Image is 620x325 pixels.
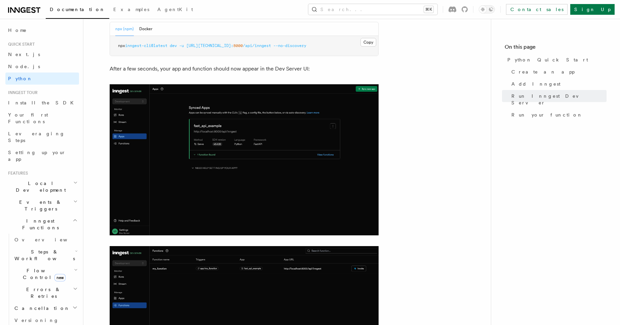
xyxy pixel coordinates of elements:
h4: On this page [505,43,607,54]
span: Next.js [8,52,40,57]
span: Add Inngest [511,81,560,87]
button: Docker [139,22,152,36]
a: Node.js [5,60,79,73]
a: Home [5,24,79,36]
button: Steps & Workflows [12,246,79,265]
button: Flow Controlnew [12,265,79,283]
a: Your first Functions [5,109,79,128]
span: Events & Triggers [5,199,73,212]
a: Python [5,73,79,85]
span: Leveraging Steps [8,131,65,143]
button: npx (npm) [115,22,134,36]
a: Documentation [46,2,109,19]
span: Run Inngest Dev Server [511,93,607,106]
a: Run your function [509,109,607,121]
span: Your first Functions [8,112,48,124]
span: Setting up your app [8,150,66,162]
span: 8000 [233,43,243,48]
button: Events & Triggers [5,196,79,215]
span: Features [5,171,28,176]
span: Python [8,76,33,81]
span: Node.js [8,64,40,69]
span: new [54,274,66,281]
a: Next.js [5,48,79,60]
span: Examples [113,7,149,12]
span: /api/inngest [243,43,271,48]
span: Quick start [5,42,35,47]
span: AgentKit [157,7,193,12]
span: --no-discovery [273,43,306,48]
span: Inngest Functions [5,218,73,231]
button: Toggle dark mode [479,5,495,13]
span: Python Quick Start [507,56,588,63]
span: dev [170,43,177,48]
span: -u [179,43,184,48]
button: Search...⌘K [308,4,437,15]
p: After a few seconds, your app and function should now appear in the Dev Server UI: [110,64,379,74]
span: Cancellation [12,305,70,312]
a: Overview [12,234,79,246]
a: Examples [109,2,153,18]
a: Contact sales [506,4,568,15]
kbd: ⌘K [424,6,433,13]
a: Python Quick Start [505,54,607,66]
span: inngest-cli@latest [125,43,167,48]
span: Local Development [5,180,73,193]
a: Add Inngest [509,78,607,90]
span: Inngest tour [5,90,38,95]
span: Create an app [511,68,575,75]
a: Setting up your app [5,146,79,165]
a: Install the SDK [5,97,79,109]
button: Errors & Retries [12,283,79,302]
button: Cancellation [12,302,79,314]
span: [URL][TECHNICAL_ID]: [186,43,233,48]
span: Flow Control [12,267,74,281]
button: Inngest Functions [5,215,79,234]
img: quick-start-app.png [110,84,379,235]
span: Overview [14,237,84,242]
span: Steps & Workflows [12,248,75,262]
span: Install the SDK [8,100,78,105]
span: Documentation [50,7,105,12]
a: Leveraging Steps [5,128,79,146]
button: Local Development [5,177,79,196]
span: Home [8,27,27,34]
span: Errors & Retries [12,286,73,299]
span: npx [118,43,125,48]
a: AgentKit [153,2,197,18]
button: Copy [360,38,376,47]
a: Run Inngest Dev Server [509,90,607,109]
a: Create an app [509,66,607,78]
span: Run your function [511,111,583,118]
span: Versioning [14,318,59,323]
a: Sign Up [570,4,615,15]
